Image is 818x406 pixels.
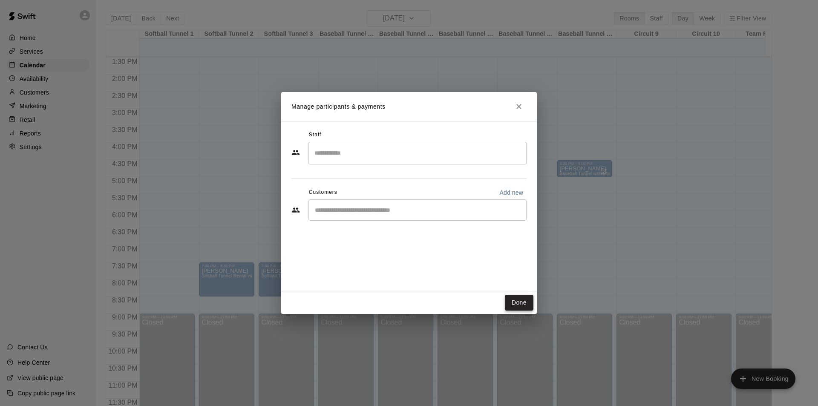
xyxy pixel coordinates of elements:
p: Manage participants & payments [291,102,386,111]
svg: Customers [291,206,300,214]
button: Close [511,99,527,114]
span: Customers [309,186,337,199]
div: Search staff [308,142,527,164]
p: Add new [499,188,523,197]
span: Staff [309,128,321,142]
div: Start typing to search customers... [308,199,527,221]
button: Done [505,295,533,311]
svg: Staff [291,148,300,157]
button: Add new [496,186,527,199]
